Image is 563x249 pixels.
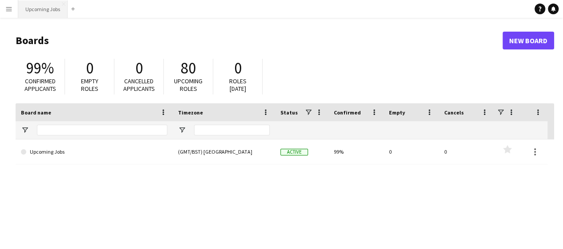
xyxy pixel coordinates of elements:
h1: Boards [16,34,502,47]
input: Timezone Filter Input [194,125,270,135]
span: 80 [181,58,196,78]
span: Empty [389,109,405,116]
span: 0 [86,58,93,78]
span: 0 [135,58,143,78]
div: (GMT/BST) [GEOGRAPHIC_DATA] [173,139,275,164]
span: Confirmed [334,109,361,116]
span: 0 [234,58,242,78]
a: Upcoming Jobs [21,139,167,164]
input: Board name Filter Input [37,125,167,135]
button: Open Filter Menu [178,126,186,134]
span: Timezone [178,109,203,116]
span: Active [280,149,308,155]
span: Empty roles [81,77,98,93]
button: Open Filter Menu [21,126,29,134]
span: Cancelled applicants [123,77,155,93]
div: 0 [384,139,439,164]
a: New Board [502,32,554,49]
span: 99% [26,58,54,78]
button: Upcoming Jobs [18,0,68,18]
span: Status [280,109,298,116]
div: 0 [439,139,494,164]
span: Board name [21,109,51,116]
div: 99% [328,139,384,164]
span: Confirmed applicants [24,77,56,93]
span: Roles [DATE] [229,77,247,93]
span: Cancels [444,109,464,116]
span: Upcoming roles [174,77,203,93]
